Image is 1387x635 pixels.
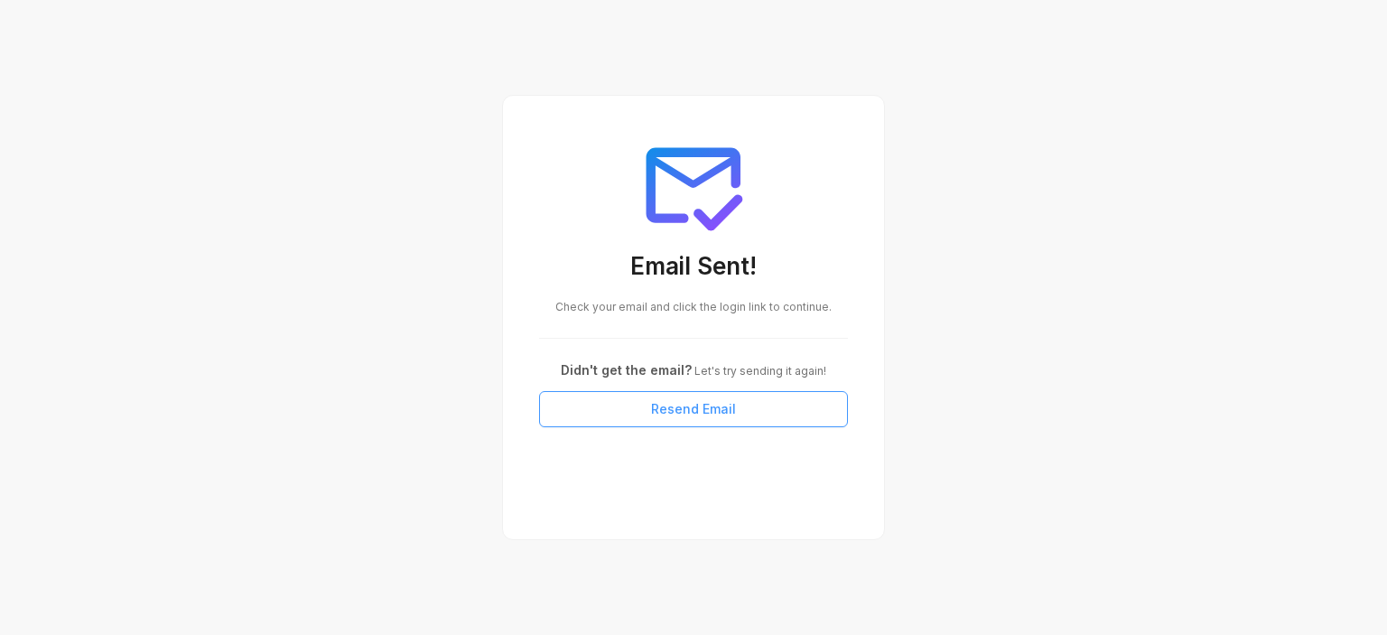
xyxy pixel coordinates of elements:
span: Check your email and click the login link to continue. [555,300,832,313]
h3: Email Sent! [539,251,848,285]
button: Resend Email [539,391,848,427]
span: Resend Email [651,399,736,419]
span: Let's try sending it again! [692,364,826,378]
span: Didn't get the email? [561,362,692,378]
